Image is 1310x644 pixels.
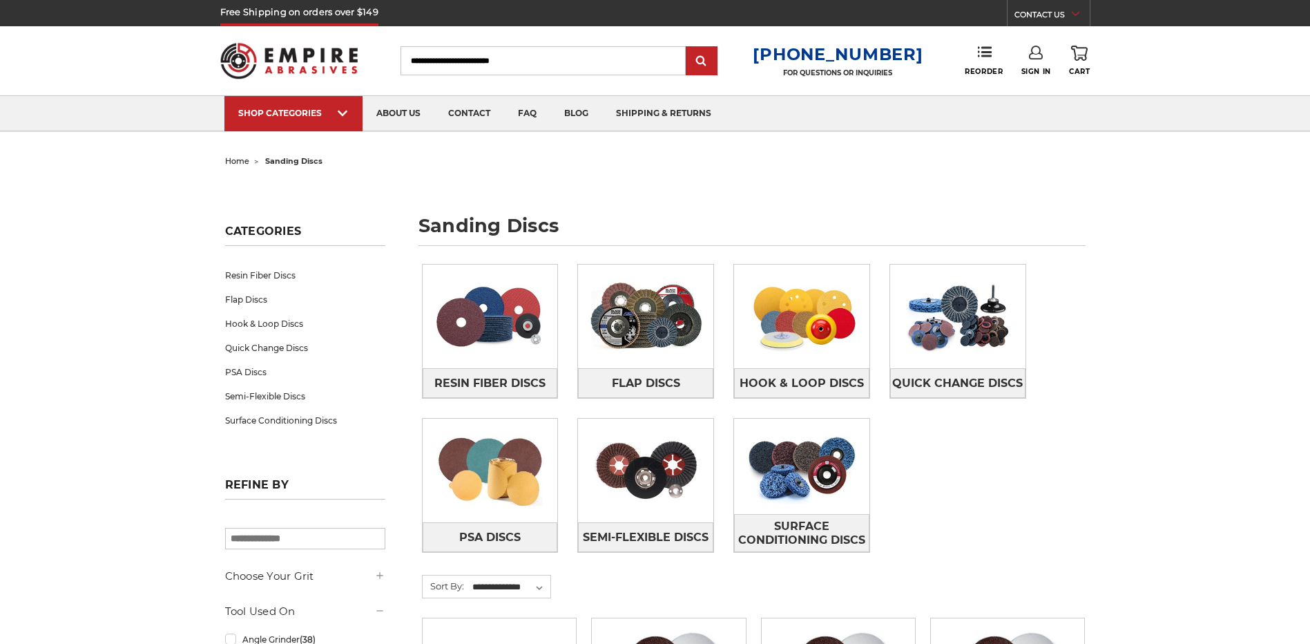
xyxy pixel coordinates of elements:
[470,577,550,598] select: Sort By:
[363,96,434,131] a: about us
[225,263,385,287] a: Resin Fiber Discs
[265,156,322,166] span: sanding discs
[225,603,385,620] h5: Tool Used On
[423,576,464,596] label: Sort By:
[225,408,385,433] a: Surface Conditioning Discs
[753,68,923,77] p: FOR QUESTIONS OR INQUIRIES
[220,34,358,88] img: Empire Abrasives
[735,515,869,552] span: Surface Conditioning Discs
[578,423,713,518] img: Semi-Flexible Discs
[423,423,558,518] img: PSA Discs
[238,108,349,118] div: SHOP CATEGORIES
[892,372,1023,395] span: Quick Change Discs
[434,372,546,395] span: Resin Fiber Discs
[550,96,602,131] a: blog
[1014,7,1090,26] a: CONTACT US
[225,312,385,336] a: Hook & Loop Discs
[583,526,709,549] span: Semi-Flexible Discs
[225,360,385,384] a: PSA Discs
[225,568,385,585] h5: Choose Your Grit
[1069,46,1090,76] a: Cart
[890,269,1025,364] img: Quick Change Discs
[459,526,521,549] span: PSA Discs
[688,48,715,75] input: Submit
[602,96,725,131] a: shipping & returns
[753,44,923,64] a: [PHONE_NUMBER]
[423,269,558,364] img: Resin Fiber Discs
[965,46,1003,75] a: Reorder
[225,156,249,166] a: home
[504,96,550,131] a: faq
[1069,67,1090,76] span: Cart
[1021,67,1051,76] span: Sign In
[225,384,385,408] a: Semi-Flexible Discs
[734,368,869,398] a: Hook & Loop Discs
[734,514,869,552] a: Surface Conditioning Discs
[578,522,713,552] a: Semi-Flexible Discs
[225,225,385,246] h5: Categories
[423,368,558,398] a: Resin Fiber Discs
[965,67,1003,76] span: Reorder
[225,287,385,312] a: Flap Discs
[423,522,558,552] a: PSA Discs
[418,216,1086,246] h1: sanding discs
[578,269,713,364] img: Flap Discs
[734,269,869,364] img: Hook & Loop Discs
[612,372,680,395] span: Flap Discs
[434,96,504,131] a: contact
[734,419,869,514] img: Surface Conditioning Discs
[225,478,385,500] h5: Refine by
[890,368,1025,398] a: Quick Change Discs
[225,336,385,360] a: Quick Change Discs
[578,368,713,398] a: Flap Discs
[740,372,864,395] span: Hook & Loop Discs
